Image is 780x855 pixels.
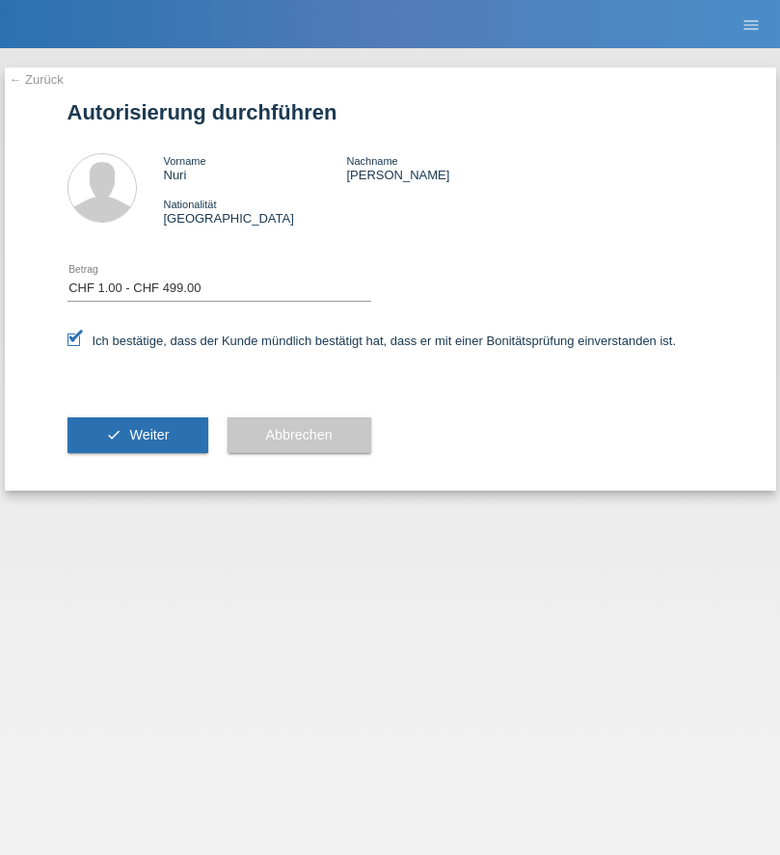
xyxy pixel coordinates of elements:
[164,199,217,210] span: Nationalität
[164,197,347,226] div: [GEOGRAPHIC_DATA]
[164,153,347,182] div: Nuri
[346,153,529,182] div: [PERSON_NAME]
[67,417,208,454] button: check Weiter
[129,427,169,442] span: Weiter
[106,427,121,442] i: check
[10,72,64,87] a: ← Zurück
[266,427,333,442] span: Abbrechen
[67,100,713,124] h1: Autorisierung durchführen
[346,155,397,167] span: Nachname
[67,334,677,348] label: Ich bestätige, dass der Kunde mündlich bestätigt hat, dass er mit einer Bonitätsprüfung einversta...
[741,15,761,35] i: menu
[228,417,371,454] button: Abbrechen
[732,18,770,30] a: menu
[164,155,206,167] span: Vorname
